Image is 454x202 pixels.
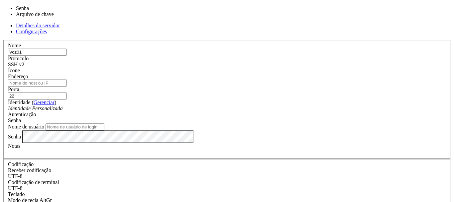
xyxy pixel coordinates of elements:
[8,173,446,179] div: UTF-8
[8,185,23,191] font: UTF-8
[32,100,34,105] font: (
[8,124,44,129] font: Nome de usuário
[8,105,63,111] font: Identidade Personalizada
[16,29,47,34] a: Configurações
[8,43,21,48] font: Nome
[8,133,21,139] font: Senha
[8,185,446,191] div: UTF-8
[16,5,29,11] font: Senha
[8,161,34,167] font: Codificação
[8,62,446,68] div: SSH v2
[16,23,60,28] a: Detalhes do servidor
[8,167,51,173] label: Defina a codificação esperada para os dados recebidos do host. Se as codificações não corresponde...
[8,62,24,67] font: SSH v2
[8,74,28,79] font: Endereço
[8,191,25,197] font: Teclado
[8,143,20,149] font: Notas
[34,100,55,105] a: Gerenciar
[8,100,31,105] font: Identidade
[8,93,67,100] input: Número da porta
[8,105,446,111] div: Identidade Personalizada
[8,49,67,56] input: Nome do servidor
[8,173,23,179] font: UTF-8
[8,179,59,185] font: Codificação de terminal
[8,117,21,123] font: Senha
[55,100,56,105] font: )
[8,117,446,123] div: Senha
[16,11,54,17] font: Arquivo de chave
[8,56,29,61] font: Protocolo
[8,179,59,185] label: Codificação de terminal padrão. A ISO 2022 permite traduções de mapas de caracteres (como mapas g...
[8,167,51,173] font: Receber codificação
[8,87,19,92] font: Porta
[8,80,67,87] input: Nome do host ou IP
[46,123,104,130] input: Nome de usuário de login
[8,68,20,73] font: Ícone
[8,111,36,117] font: Autenticação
